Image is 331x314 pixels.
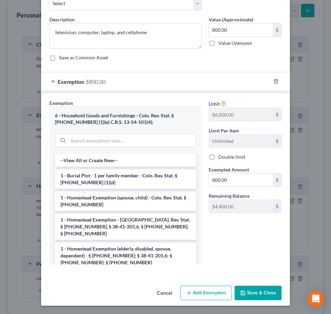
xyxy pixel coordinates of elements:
[235,286,282,300] button: Save & Close
[49,17,75,22] span: Description
[180,286,232,300] button: Add Exemption
[55,154,196,167] li: --View All or Create New--
[273,135,281,148] div: $
[55,169,196,189] li: 1 - Burial Plot - 1 per family member - Colo. Rev. Stat. § [PHONE_NUMBER] (1)(d)
[59,54,108,61] label: Save as Common Asset
[55,243,196,269] li: 1 - Homestead Exemption (elderly, disabled, spouse, dependent) - § [PHONE_NUMBER]; § 38-41-201.6;...
[218,40,252,47] label: Value Unknown
[55,192,196,211] li: 1 - Homestead Exemption (spouse, child) - Colo. Rev. Stat. § [PHONE_NUMBER]
[209,200,273,213] input: --
[273,23,281,37] div: $
[209,23,273,37] input: 0.00
[86,78,105,85] span: $800.00
[209,101,220,107] span: Limit
[218,154,245,160] label: Double limit
[55,112,196,125] div: 6 - Household Goods and Furnishings - Colo. Rev. Stat. § [PHONE_NUMBER] (1)(e) C.R.S. 13-54-101(4);
[209,192,249,199] label: Remaining Balance
[49,100,73,106] span: Exemption
[55,214,196,240] li: 1 - Homestead Exemption - [GEOGRAPHIC_DATA]. Rev. Stat. § [PHONE_NUMBER], § 38-41-201.6, § [PHONE...
[209,135,273,148] input: --
[273,174,281,187] div: $
[209,108,273,121] input: --
[209,174,273,187] input: 0.00
[151,286,178,300] button: Cancel
[209,127,239,134] label: Limit Per Item
[308,291,324,307] div: Open Intercom Messenger
[209,167,249,173] span: Exempted Amount
[209,16,253,23] label: Value (Approximate)
[273,108,281,121] div: $
[68,134,196,147] input: Search exemption rules...
[58,78,84,85] span: Exemption
[273,200,281,213] div: $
